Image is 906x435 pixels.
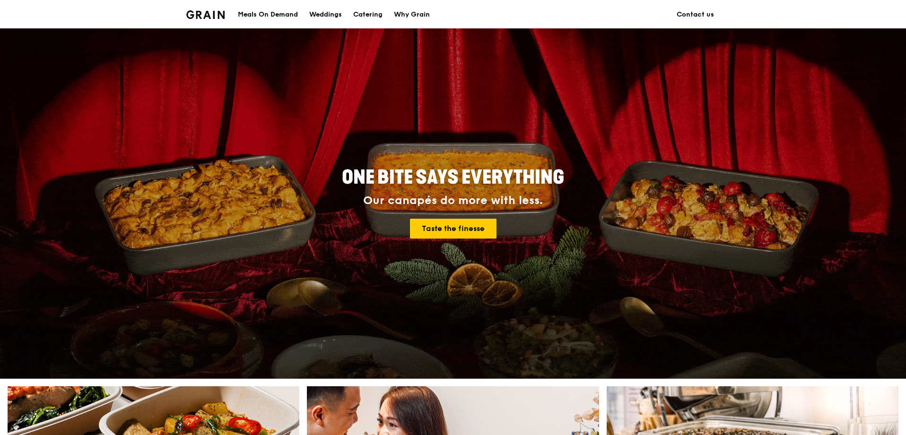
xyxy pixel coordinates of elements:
[238,0,298,29] div: Meals On Demand
[671,0,720,29] a: Contact us
[348,0,388,29] a: Catering
[283,194,623,207] div: Our canapés do more with less.
[309,0,342,29] div: Weddings
[353,0,383,29] div: Catering
[388,0,436,29] a: Why Grain
[186,10,225,19] img: Grain
[410,219,497,239] a: Taste the finesse
[342,166,564,189] span: ONE BITE SAYS EVERYTHING
[304,0,348,29] a: Weddings
[394,0,430,29] div: Why Grain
